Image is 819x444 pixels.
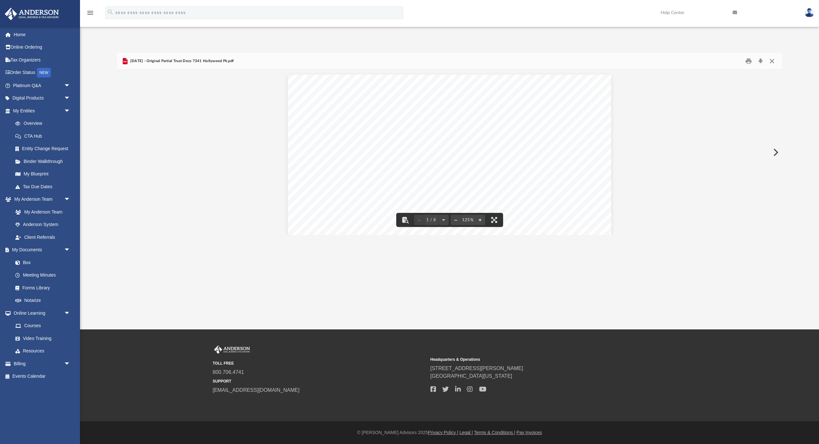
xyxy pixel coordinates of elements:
button: Toggle findbar [398,213,412,227]
img: Anderson Advisors Platinum Portal [213,345,251,354]
a: Order StatusNEW [4,66,80,79]
span: arrow_drop_down [64,193,77,206]
a: Client Referrals [9,231,77,244]
small: TOLL FREE [213,360,426,366]
button: Zoom in [475,213,485,227]
a: Privacy Policy | [428,430,458,435]
button: 1 / 8 [424,213,438,227]
span: [DATE] - Original Partial Trust Docs 7341 Hollywood Pk.pdf [129,58,234,64]
a: My Blueprint [9,168,77,181]
a: Meeting Minutes [9,269,77,282]
a: Courses [9,319,77,332]
a: menu [86,12,94,17]
i: menu [86,9,94,17]
a: Video Training [9,332,74,345]
a: Binder Walkthrough [9,155,80,168]
a: My Anderson Teamarrow_drop_down [4,193,77,206]
a: Online Learningarrow_drop_down [4,307,77,319]
i: search [107,9,114,16]
a: My Entitiesarrow_drop_down [4,104,80,117]
button: Close [766,56,778,66]
small: SUPPORT [213,378,426,384]
a: Anderson System [9,218,77,231]
a: Events Calendar [4,370,80,383]
span: arrow_drop_down [64,92,77,105]
span: arrow_drop_down [64,244,77,257]
button: Download [755,56,767,66]
small: Headquarters & Operations [430,357,644,362]
a: Entity Change Request [9,142,80,155]
div: Current zoom level [461,218,475,222]
a: My Anderson Team [9,206,74,218]
a: Tax Organizers [4,53,80,66]
a: CTA Hub [9,130,80,142]
a: Home [4,28,80,41]
a: Terms & Conditions | [474,430,515,435]
img: User Pic [805,8,814,17]
button: Print [742,56,755,66]
span: arrow_drop_down [64,104,77,117]
a: Platinum Q&Aarrow_drop_down [4,79,80,92]
button: Next File [768,143,782,161]
span: arrow_drop_down [64,307,77,320]
a: My Documentsarrow_drop_down [4,244,77,256]
span: arrow_drop_down [64,357,77,370]
a: Tax Due Dates [9,180,80,193]
div: File preview [117,70,782,235]
a: Forms Library [9,281,74,294]
a: Notarize [9,294,77,307]
a: 800.706.4741 [213,369,244,375]
div: Document Viewer [117,70,782,235]
div: Preview [117,53,782,235]
span: 1 / 8 [424,218,438,222]
a: Overview [9,117,80,130]
a: Pay Invoices [517,430,542,435]
button: Zoom out [451,213,461,227]
span: arrow_drop_down [64,79,77,92]
a: [STREET_ADDRESS][PERSON_NAME] [430,366,523,371]
a: [EMAIL_ADDRESS][DOMAIN_NAME] [213,387,300,393]
a: Digital Productsarrow_drop_down [4,92,80,105]
a: Resources [9,345,77,358]
a: Box [9,256,74,269]
a: [GEOGRAPHIC_DATA][US_STATE] [430,373,512,379]
a: Online Ordering [4,41,80,54]
button: Enter fullscreen [487,213,501,227]
img: Anderson Advisors Platinum Portal [3,8,61,20]
a: Legal | [460,430,473,435]
a: Billingarrow_drop_down [4,357,80,370]
div: © [PERSON_NAME] Advisors 2025 [80,429,819,436]
div: NEW [37,68,51,77]
button: Next page [438,213,449,227]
